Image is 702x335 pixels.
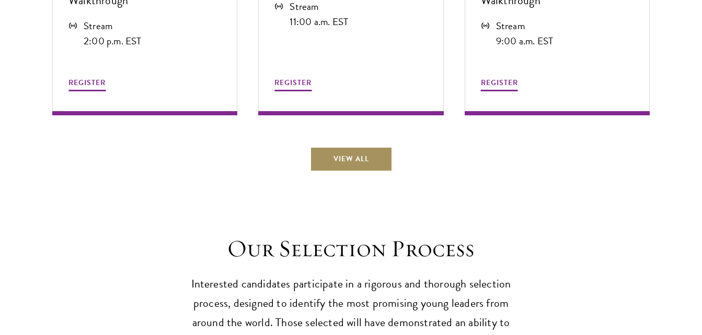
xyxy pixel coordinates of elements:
div: Stream [496,18,554,33]
button: REGISTER [274,76,312,92]
button: REGISTER [68,76,106,92]
div: 2:00 p.m. EST [84,33,142,49]
div: 11:00 a.m. EST [290,14,348,29]
div: 9:00 a.m. EST [496,33,554,49]
div: Stream [84,18,142,33]
span: REGISTER [68,77,106,88]
span: REGISTER [481,77,518,88]
button: REGISTER [481,76,518,92]
a: View All [310,147,393,172]
h2: Our Selection Process [189,234,513,264]
span: REGISTER [274,77,312,88]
